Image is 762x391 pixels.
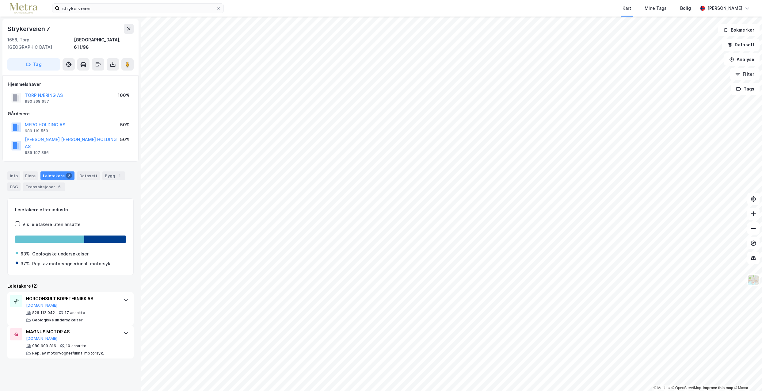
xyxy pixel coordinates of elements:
div: Geologiske undersøkelser [32,250,89,258]
div: 826 112 042 [32,310,55,315]
div: 989 119 559 [25,128,48,133]
div: 980 909 816 [32,343,56,348]
div: 17 ansatte [65,310,85,315]
iframe: Chat Widget [731,362,762,391]
div: 100% [118,92,130,99]
input: Søk på adresse, matrikkel, gårdeiere, leietakere eller personer [60,4,216,13]
a: Mapbox [653,386,670,390]
div: Info [7,171,20,180]
div: Bygg [102,171,125,180]
div: 50% [120,121,130,128]
div: Leietakere [40,171,74,180]
div: 990 268 657 [25,99,49,104]
div: Rep. av motorvogner/unnt. motorsyk. [32,351,104,356]
div: Rep. av motorvogner/unnt. motorsyk. [32,260,112,267]
div: Transaksjoner [23,182,65,191]
button: [DOMAIN_NAME] [26,303,58,308]
button: Bokmerker [718,24,760,36]
div: 6 [56,184,63,190]
button: Tags [731,83,760,95]
button: Datasett [722,39,760,51]
div: Datasett [77,171,100,180]
div: NORCONSULT BORETEKNIKK AS [26,295,117,302]
button: Filter [730,68,760,80]
div: Gårdeiere [8,110,133,117]
div: 1658, Torp, [GEOGRAPHIC_DATA] [7,36,74,51]
div: ESG [7,182,21,191]
div: 50% [120,136,130,143]
div: Bolig [680,5,691,12]
button: Tag [7,58,60,71]
a: OpenStreetMap [672,386,701,390]
div: Vis leietakere uten ansatte [22,221,81,228]
img: metra-logo.256734c3b2bbffee19d4.png [10,3,37,14]
div: Mine Tags [645,5,667,12]
div: [GEOGRAPHIC_DATA], 611/98 [74,36,134,51]
div: Eiere [23,171,38,180]
div: Strykerveien 7 [7,24,51,34]
div: MAGNUS MOTOR AS [26,328,117,335]
div: 989 197 886 [25,150,49,155]
div: [PERSON_NAME] [707,5,742,12]
div: Kontrollprogram for chat [731,362,762,391]
div: 63% [21,250,30,258]
div: 37% [21,260,30,267]
div: 10 ansatte [66,343,86,348]
div: Hjemmelshaver [8,81,133,88]
img: Z [748,274,759,286]
div: 1 [116,173,123,179]
button: [DOMAIN_NAME] [26,336,58,341]
div: Leietakere (2) [7,282,134,290]
button: Analyse [724,53,760,66]
div: Geologiske undersøkelser [32,318,83,323]
div: Kart [623,5,631,12]
a: Improve this map [703,386,733,390]
div: 2 [66,173,72,179]
div: Leietakere etter industri [15,206,126,213]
